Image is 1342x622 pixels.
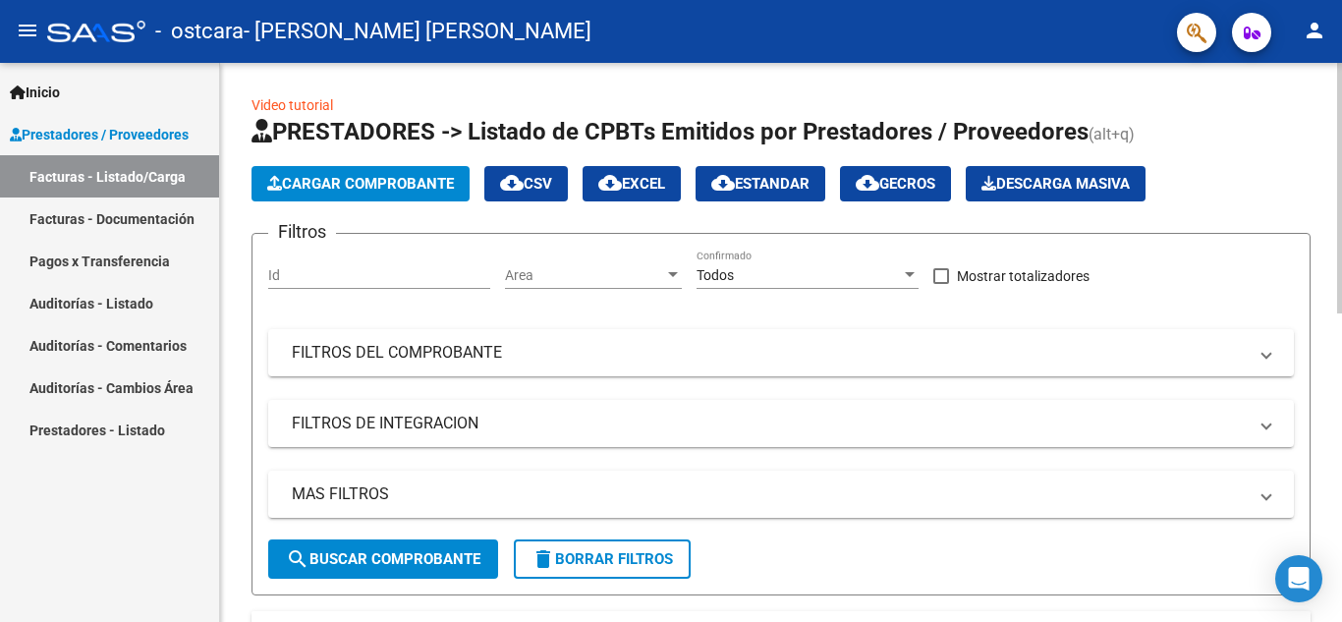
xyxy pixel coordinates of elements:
[531,550,673,568] span: Borrar Filtros
[1303,19,1326,42] mat-icon: person
[697,267,734,283] span: Todos
[711,171,735,195] mat-icon: cloud_download
[696,166,825,201] button: Estandar
[292,342,1247,364] mat-panel-title: FILTROS DEL COMPROBANTE
[16,19,39,42] mat-icon: menu
[856,175,935,193] span: Gecros
[244,10,591,53] span: - [PERSON_NAME] [PERSON_NAME]
[286,547,309,571] mat-icon: search
[268,400,1294,447] mat-expansion-panel-header: FILTROS DE INTEGRACION
[268,471,1294,518] mat-expansion-panel-header: MAS FILTROS
[711,175,810,193] span: Estandar
[981,175,1130,193] span: Descarga Masiva
[500,175,552,193] span: CSV
[583,166,681,201] button: EXCEL
[598,175,665,193] span: EXCEL
[514,539,691,579] button: Borrar Filtros
[966,166,1146,201] button: Descarga Masiva
[10,82,60,103] span: Inicio
[966,166,1146,201] app-download-masive: Descarga masiva de comprobantes (adjuntos)
[531,547,555,571] mat-icon: delete
[268,218,336,246] h3: Filtros
[252,97,333,113] a: Video tutorial
[856,171,879,195] mat-icon: cloud_download
[10,124,189,145] span: Prestadores / Proveedores
[286,550,480,568] span: Buscar Comprobante
[957,264,1090,288] span: Mostrar totalizadores
[268,329,1294,376] mat-expansion-panel-header: FILTROS DEL COMPROBANTE
[1275,555,1322,602] div: Open Intercom Messenger
[252,118,1089,145] span: PRESTADORES -> Listado de CPBTs Emitidos por Prestadores / Proveedores
[505,267,664,284] span: Area
[268,539,498,579] button: Buscar Comprobante
[267,175,454,193] span: Cargar Comprobante
[500,171,524,195] mat-icon: cloud_download
[292,413,1247,434] mat-panel-title: FILTROS DE INTEGRACION
[252,166,470,201] button: Cargar Comprobante
[1089,125,1135,143] span: (alt+q)
[484,166,568,201] button: CSV
[598,171,622,195] mat-icon: cloud_download
[155,10,244,53] span: - ostcara
[292,483,1247,505] mat-panel-title: MAS FILTROS
[840,166,951,201] button: Gecros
